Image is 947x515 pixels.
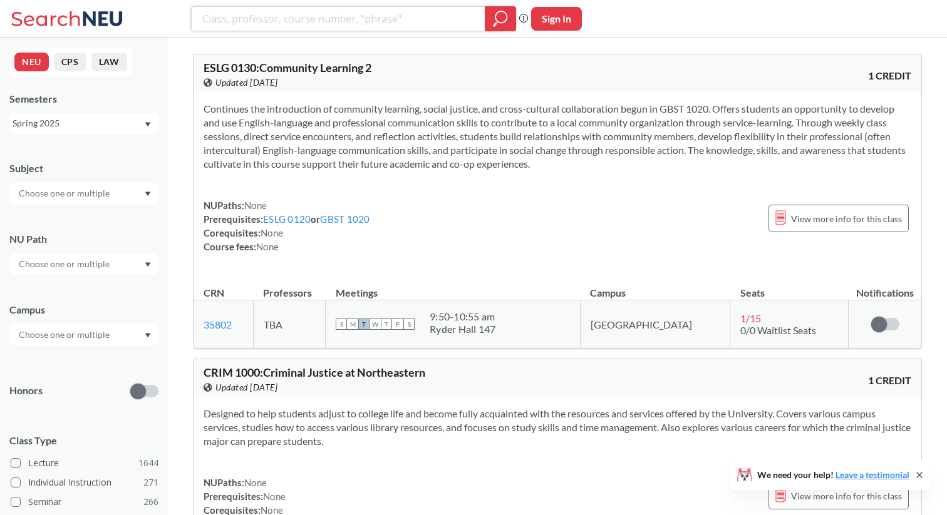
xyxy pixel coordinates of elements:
[347,319,358,330] span: M
[381,319,392,330] span: T
[791,211,902,227] span: View more info for this class
[9,324,158,345] div: Dropdown arrow
[9,434,158,447] span: Class Type
[261,227,283,238] span: None
[849,273,921,300] th: Notifications
[326,273,581,300] th: Meetings
[430,310,496,323] div: 9:50 - 10:55 am
[91,53,127,71] button: LAW
[143,476,158,489] span: 271
[204,61,371,74] span: ESLG 0130 : Community Learning 2
[336,319,347,330] span: S
[204,365,425,379] span: CRIM 1000 : Criminal Justice at Northeastern
[370,319,381,330] span: W
[204,407,911,448] section: Designed to help students adjust to college life and become fully acquainted with the resources a...
[204,198,370,253] div: NUPaths: Prerequisites: or Corequisites: Course fees:
[204,286,224,300] div: CRN
[9,303,158,317] div: Campus
[244,200,267,211] span: None
[263,213,311,225] a: ESLG 0120
[11,455,158,471] label: Lecture
[403,319,415,330] span: S
[493,10,508,28] svg: magnifying glass
[9,92,158,106] div: Semesters
[757,471,909,479] span: We need your help!
[9,161,158,175] div: Subject
[54,53,86,71] button: CPS
[215,380,277,394] span: Updated [DATE]
[204,102,911,171] section: Continues the introduction of community learning, social justice, and cross-cultural collaboratio...
[11,494,158,510] label: Seminar
[868,69,911,83] span: 1 CREDIT
[9,183,158,204] div: Dropdown arrow
[13,186,118,201] input: Choose one or multiple
[531,7,582,31] button: Sign In
[9,232,158,246] div: NU Path
[868,374,911,387] span: 1 CREDIT
[580,273,730,300] th: Campus
[740,312,761,324] span: 1 / 15
[143,495,158,509] span: 266
[253,300,325,349] td: TBA
[730,273,849,300] th: Seats
[392,319,403,330] span: F
[791,488,902,504] span: View more info for this class
[740,324,816,336] span: 0/0 Waitlist Seats
[9,384,43,398] p: Honors
[145,191,151,196] svg: Dropdown arrow
[358,319,370,330] span: T
[580,300,730,349] td: [GEOGRAPHIC_DATA]
[11,474,158,491] label: Individual Instruction
[145,333,151,338] svg: Dropdown arrow
[138,456,158,470] span: 1644
[9,253,158,275] div: Dropdown arrow
[256,241,279,252] span: None
[145,262,151,267] svg: Dropdown arrow
[145,122,151,127] svg: Dropdown arrow
[253,273,325,300] th: Professors
[13,116,143,130] div: Spring 2025
[204,319,232,330] a: 35802
[201,8,476,29] input: Class, professor, course number, "phrase"
[14,53,49,71] button: NEU
[485,6,516,31] div: magnifying glass
[13,257,118,272] input: Choose one or multiple
[244,477,267,488] span: None
[9,113,158,133] div: Spring 2025Dropdown arrow
[430,323,496,335] div: Ryder Hall 147
[320,213,370,225] a: GBST 1020
[215,76,277,89] span: Updated [DATE]
[836,469,909,480] a: Leave a testimonial
[13,327,118,342] input: Choose one or multiple
[263,491,286,502] span: None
